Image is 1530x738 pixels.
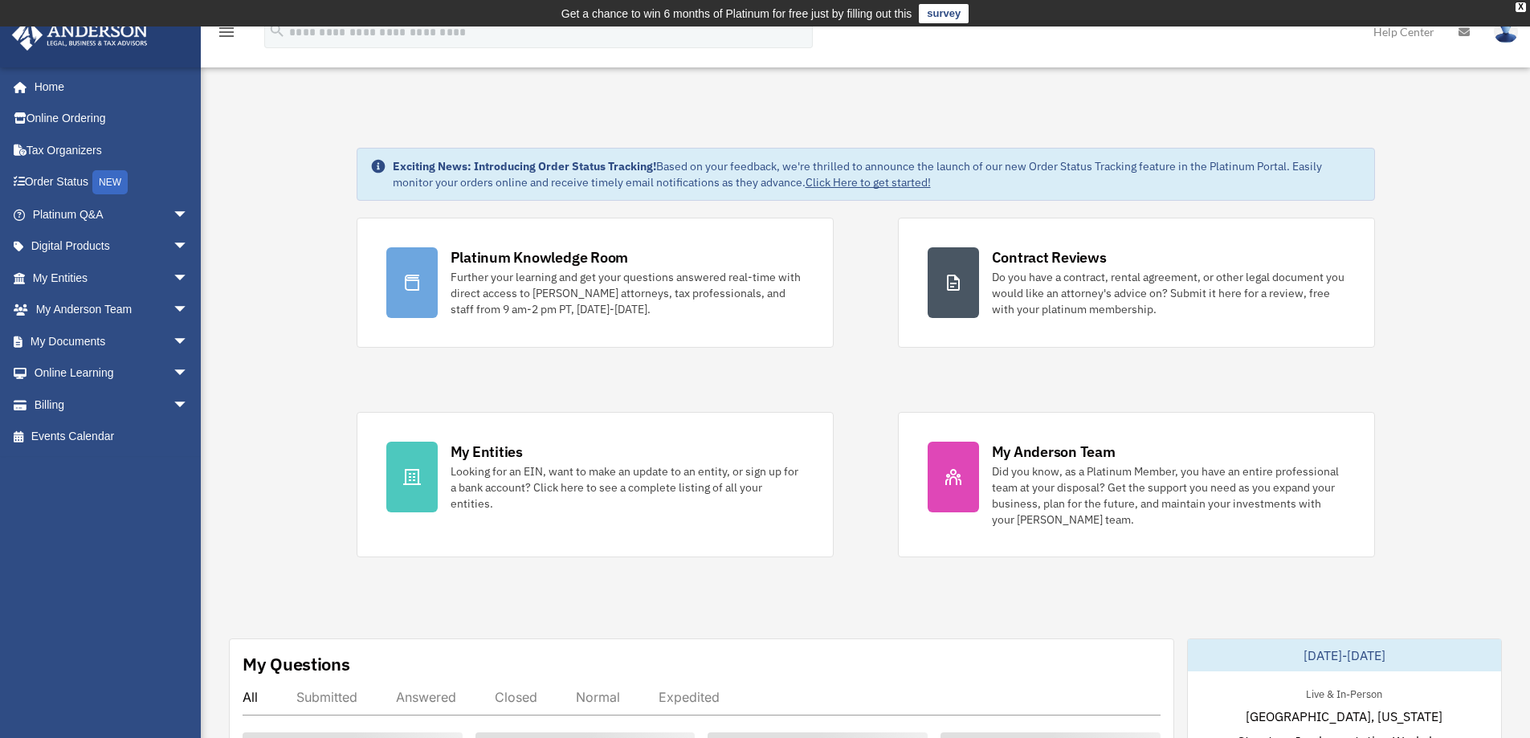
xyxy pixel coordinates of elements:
div: NEW [92,170,128,194]
a: My Entities Looking for an EIN, want to make an update to an entity, or sign up for a bank accoun... [357,412,834,557]
a: Online Learningarrow_drop_down [11,357,213,389]
img: User Pic [1494,20,1518,43]
a: My Documentsarrow_drop_down [11,325,213,357]
div: Expedited [659,689,720,705]
a: Platinum Knowledge Room Further your learning and get your questions answered real-time with dire... [357,218,834,348]
span: arrow_drop_down [173,262,205,295]
a: Platinum Q&Aarrow_drop_down [11,198,213,230]
img: Anderson Advisors Platinum Portal [7,19,153,51]
a: Billingarrow_drop_down [11,389,213,421]
a: Contract Reviews Do you have a contract, rental agreement, or other legal document you would like... [898,218,1375,348]
div: My Entities [451,442,523,462]
span: [GEOGRAPHIC_DATA], [US_STATE] [1246,707,1442,726]
a: Digital Productsarrow_drop_down [11,230,213,263]
a: My Anderson Teamarrow_drop_down [11,294,213,326]
a: menu [217,28,236,42]
a: Order StatusNEW [11,166,213,199]
a: Tax Organizers [11,134,213,166]
a: Events Calendar [11,421,213,453]
span: arrow_drop_down [173,294,205,327]
div: Further your learning and get your questions answered real-time with direct access to [PERSON_NAM... [451,269,804,317]
span: arrow_drop_down [173,389,205,422]
a: survey [919,4,969,23]
div: Answered [396,689,456,705]
span: arrow_drop_down [173,230,205,263]
div: Looking for an EIN, want to make an update to an entity, or sign up for a bank account? Click her... [451,463,804,512]
div: My Questions [243,652,350,676]
a: My Anderson Team Did you know, as a Platinum Member, you have an entire professional team at your... [898,412,1375,557]
span: arrow_drop_down [173,357,205,390]
div: Do you have a contract, rental agreement, or other legal document you would like an attorney's ad... [992,269,1345,317]
a: Home [11,71,205,103]
div: close [1516,2,1526,12]
div: Normal [576,689,620,705]
div: Closed [495,689,537,705]
div: Live & In-Person [1293,684,1395,701]
a: Online Ordering [11,103,213,135]
strong: Exciting News: Introducing Order Status Tracking! [393,159,656,173]
div: Contract Reviews [992,247,1107,267]
div: [DATE]-[DATE] [1188,639,1501,671]
div: Submitted [296,689,357,705]
span: arrow_drop_down [173,198,205,231]
i: search [268,22,286,39]
div: Platinum Knowledge Room [451,247,629,267]
div: My Anderson Team [992,442,1116,462]
a: My Entitiesarrow_drop_down [11,262,213,294]
a: Click Here to get started! [806,175,931,190]
div: Get a chance to win 6 months of Platinum for free just by filling out this [561,4,912,23]
div: Based on your feedback, we're thrilled to announce the launch of our new Order Status Tracking fe... [393,158,1361,190]
span: arrow_drop_down [173,325,205,358]
div: Did you know, as a Platinum Member, you have an entire professional team at your disposal? Get th... [992,463,1345,528]
div: All [243,689,258,705]
i: menu [217,22,236,42]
